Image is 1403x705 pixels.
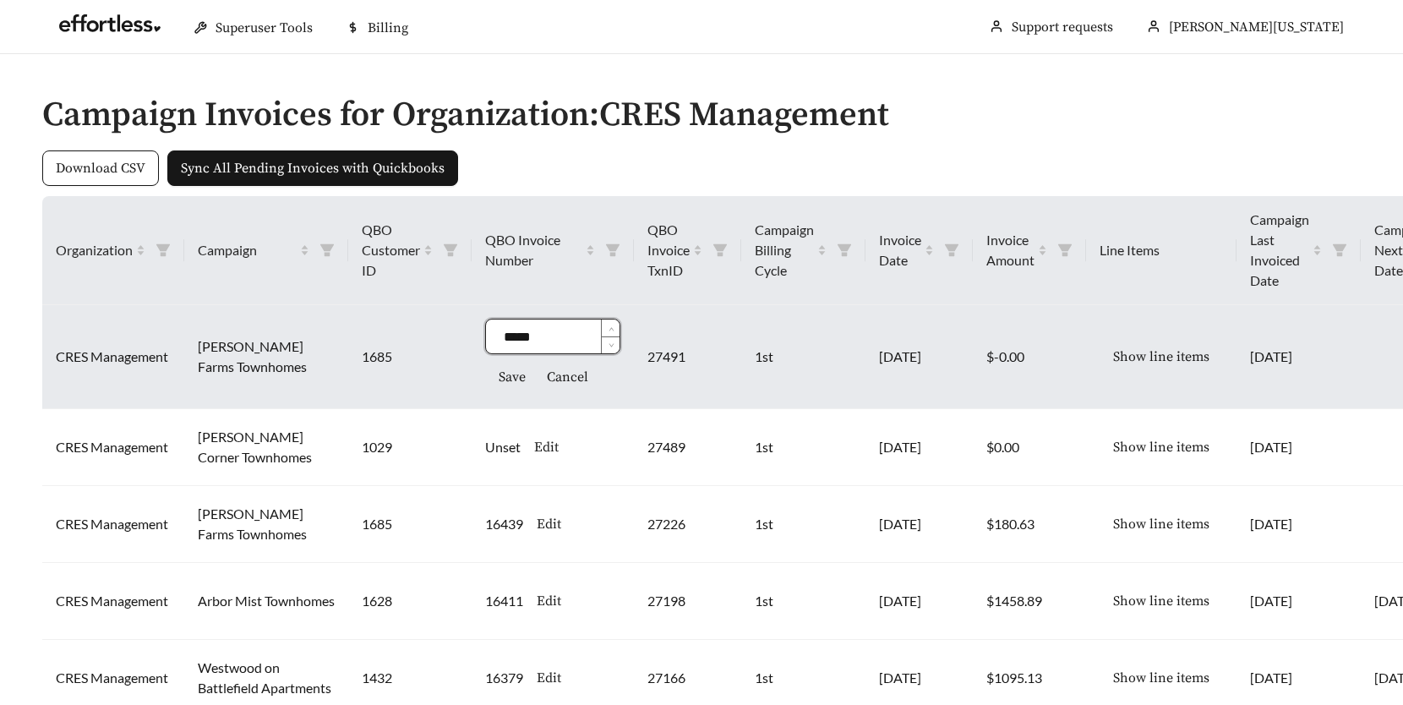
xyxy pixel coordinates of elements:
td: CRES Management [42,563,184,640]
span: filter [605,243,620,258]
button: Save [485,359,539,395]
span: Campaign Billing Cycle [755,220,814,281]
span: Campaign Last Invoiced Date [1250,210,1309,291]
button: Download CSV [42,150,159,186]
td: CRES Management [42,486,184,563]
td: $0.00 [973,409,1086,486]
span: Sync All Pending Invoices with Quickbooks [181,158,445,178]
td: [DATE] [1236,409,1361,486]
button: Cancel [546,359,589,395]
span: Edit [534,437,559,457]
span: 16439 [485,514,523,534]
span: filter [1051,227,1079,274]
span: Edit [537,668,561,688]
button: Sync All Pending Invoices with Quickbooks [167,150,458,186]
span: Edit [537,591,561,611]
span: Show line items [1113,514,1209,534]
td: CRES Management [42,409,184,486]
span: up [606,324,616,334]
td: 27489 [634,409,741,486]
button: Show line items [1100,583,1223,619]
span: filter [712,243,728,258]
td: 1685 [348,486,472,563]
span: Decrease Value [601,336,620,353]
span: 16411 [485,591,523,611]
td: [DATE] [865,563,973,640]
span: Invoice Date [879,230,921,271]
span: down [606,341,616,351]
span: filter [830,216,859,284]
td: 27491 [634,305,741,409]
span: Increase Value [601,320,620,336]
td: 1628 [348,563,472,640]
button: Edit [523,660,575,696]
span: filter [937,227,966,274]
td: [PERSON_NAME] Corner Townhomes [184,409,348,486]
td: [DATE] [1236,305,1361,409]
td: $180.63 [973,486,1086,563]
td: CRES Management [42,305,184,409]
span: Show line items [1113,347,1209,367]
span: filter [313,237,341,264]
span: filter [706,216,734,284]
td: [PERSON_NAME] Farms Townhomes [184,305,348,409]
span: filter [156,243,171,258]
button: Show line items [1100,429,1223,465]
td: $-0.00 [973,305,1086,409]
span: filter [837,243,852,258]
button: Edit [521,429,572,465]
span: Organization [56,240,133,260]
span: Edit [537,514,561,534]
span: Download CSV [56,158,145,178]
span: QBO Customer ID [362,220,420,281]
span: filter [443,243,458,258]
span: filter [149,237,177,264]
span: filter [319,243,335,258]
button: Show line items [1100,506,1223,542]
td: $1458.89 [973,563,1086,640]
th: Line Items [1086,196,1236,305]
span: Unset [485,437,521,457]
span: Cancel [547,367,588,387]
button: Show line items [1100,660,1223,696]
h2: Campaign Invoices for Organization: CRES Management [42,96,1361,134]
span: filter [1325,206,1354,294]
span: Campaign [198,240,297,260]
span: filter [436,216,465,284]
td: [DATE] [865,486,973,563]
span: filter [944,243,959,258]
td: 1029 [348,409,472,486]
button: Show line items [1100,339,1223,374]
td: [PERSON_NAME] Farms Townhomes [184,486,348,563]
span: filter [1057,243,1073,258]
a: Support requests [1012,19,1113,36]
td: [DATE] [865,305,973,409]
td: 1685 [348,305,472,409]
td: [DATE] [1236,563,1361,640]
span: Show line items [1113,437,1209,457]
span: filter [1332,243,1347,258]
td: 1st [741,409,865,486]
span: Save [499,367,526,387]
td: 27226 [634,486,741,563]
td: [DATE] [1236,486,1361,563]
span: Show line items [1113,668,1209,688]
span: Invoice Amount [986,230,1035,271]
td: 1st [741,563,865,640]
span: Show line items [1113,591,1209,611]
span: QBO Invoice Number [485,230,582,271]
span: filter [598,227,627,274]
td: 27198 [634,563,741,640]
td: Arbor Mist Townhomes [184,563,348,640]
td: 1st [741,486,865,563]
button: Edit [523,583,575,619]
span: [PERSON_NAME][US_STATE] [1169,19,1344,36]
td: [DATE] [865,409,973,486]
span: 16379 [485,668,523,688]
button: Edit [523,506,575,542]
span: Superuser Tools [216,19,313,36]
span: Billing [368,19,408,36]
td: 1st [741,305,865,409]
span: QBO Invoice TxnID [647,220,690,281]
